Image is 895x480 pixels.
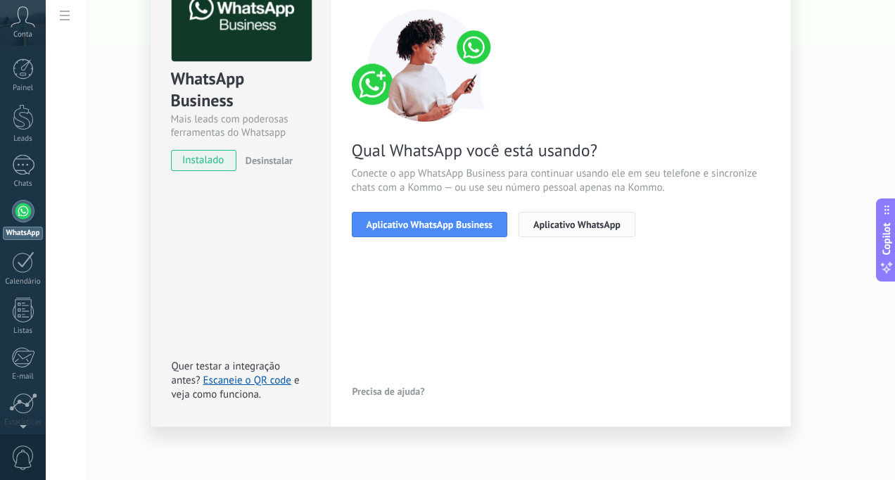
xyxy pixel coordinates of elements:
[172,374,300,401] span: e veja como funciona.
[3,327,44,336] div: Listas
[352,381,426,402] button: Precisa de ajuda?
[3,227,43,240] div: WhatsApp
[3,84,44,93] div: Painel
[3,372,44,381] div: E-mail
[880,223,894,255] span: Copilot
[203,374,291,387] a: Escaneie o QR code
[353,386,425,396] span: Precisa de ajuda?
[3,134,44,144] div: Leads
[352,139,770,161] span: Qual WhatsApp você está usando?
[171,68,310,113] div: WhatsApp Business
[172,360,280,387] span: Quer testar a integração antes?
[246,154,293,167] span: Desinstalar
[367,220,493,229] span: Aplicativo WhatsApp Business
[240,150,293,171] button: Desinstalar
[352,212,507,237] button: Aplicativo WhatsApp Business
[519,212,635,237] button: Aplicativo WhatsApp
[171,113,310,139] div: Mais leads com poderosas ferramentas do Whatsapp
[172,150,236,171] span: instalado
[3,179,44,189] div: Chats
[533,220,621,229] span: Aplicativo WhatsApp
[13,30,32,39] span: Conta
[352,167,770,195] span: Conecte o app WhatsApp Business para continuar usando ele em seu telefone e sincronize chats com ...
[3,277,44,286] div: Calendário
[352,9,500,122] img: connect number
